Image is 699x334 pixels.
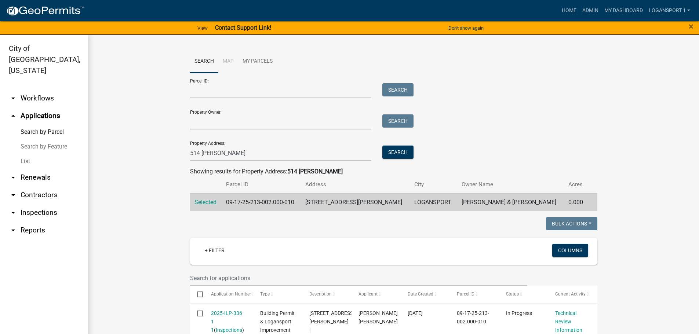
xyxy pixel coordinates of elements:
button: Bulk Actions [546,217,597,230]
td: 0.000 [564,193,588,211]
datatable-header-cell: Date Created [401,286,450,303]
span: Description [309,291,332,297]
a: View [194,22,211,34]
button: Close [689,22,693,31]
i: arrow_drop_down [9,208,18,217]
span: Applicant [358,291,378,297]
a: My Dashboard [601,4,646,18]
datatable-header-cell: Application Number [204,286,253,303]
span: Parcel ID [457,291,474,297]
datatable-header-cell: Parcel ID [450,286,499,303]
span: Current Activity [555,291,586,297]
th: Acres [564,176,588,193]
button: Search [382,114,414,128]
a: Home [559,4,579,18]
button: Columns [552,244,588,257]
i: arrow_drop_down [9,191,18,199]
datatable-header-cell: Current Activity [548,286,597,303]
input: Search for applications [190,271,528,286]
th: Address [301,176,410,193]
span: DOMINGO SEBASTIAN HERNANDEZ [358,310,398,324]
span: × [689,21,693,32]
i: arrow_drop_down [9,226,18,235]
a: Selected [194,199,216,206]
a: Search [190,50,218,73]
a: + Filter [199,244,230,257]
div: Showing results for Property Address: [190,167,597,176]
strong: 514 [PERSON_NAME] [287,168,343,175]
th: Owner Name [457,176,564,193]
td: 09-17-25-213-002.000-010 [222,193,301,211]
datatable-header-cell: Select [190,286,204,303]
th: Parcel ID [222,176,301,193]
datatable-header-cell: Applicant [352,286,401,303]
a: Logansport 1 [646,4,693,18]
a: My Parcels [238,50,277,73]
a: Inspections [216,327,242,333]
div: ( ) [211,309,246,334]
datatable-header-cell: Type [253,286,302,303]
button: Search [382,146,414,159]
span: In Progress [506,310,532,316]
span: Date Created [408,291,433,297]
button: Don't show again [445,22,487,34]
button: Search [382,83,414,96]
datatable-header-cell: Description [302,286,352,303]
td: [STREET_ADDRESS][PERSON_NAME] [301,193,410,211]
a: Admin [579,4,601,18]
a: 2025-ILP-336 1 1 [211,310,242,333]
span: Type [260,291,270,297]
span: Application Number [211,291,251,297]
datatable-header-cell: Status [499,286,548,303]
span: 09-17-25-213-002.000-010 [457,310,489,324]
strong: Contact Support Link! [215,24,271,31]
i: arrow_drop_up [9,111,18,120]
i: arrow_drop_down [9,94,18,103]
th: City [410,176,457,193]
td: LOGANSPORT [410,193,457,211]
span: Status [506,291,519,297]
i: arrow_drop_down [9,173,18,182]
td: [PERSON_NAME] & [PERSON_NAME] [457,193,564,211]
span: 09/03/2025 [408,310,423,316]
